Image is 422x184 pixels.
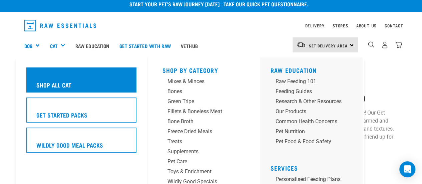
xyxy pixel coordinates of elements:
a: Cat [50,42,57,50]
div: Freeze Dried Meals [167,128,230,136]
a: Wildly Good Meal Packs [26,128,136,158]
a: Stores [333,24,348,27]
div: Raw Feeding 101 [275,77,341,85]
a: Dog [24,42,32,50]
img: home-icon@2x.png [395,41,402,48]
a: Our Products [270,108,357,118]
h5: Get Started Packs [36,111,87,119]
a: Contact [385,24,403,27]
div: Mixes & Minces [167,77,230,85]
a: Delivery [305,24,324,27]
img: home-icon-1@2x.png [368,41,374,48]
a: Green Tripe [162,98,246,108]
h5: Wildly Good Meal Packs [36,141,103,149]
img: van-moving.png [297,42,306,48]
a: Freeze Dried Meals [162,128,246,138]
a: Toys & Enrichment [162,168,246,178]
h5: Services [270,165,357,170]
a: Raw Feeding 101 [270,77,357,87]
a: Research & Other Resources [270,98,357,108]
div: Our Products [275,108,341,116]
div: Fillets & Boneless Meat [167,108,230,116]
div: Research & Other Resources [275,98,341,106]
img: Raw Essentials Logo [24,20,96,31]
span: Set Delivery Area [309,44,348,47]
a: Common Health Concerns [270,118,357,128]
div: Pet Nutrition [275,128,341,136]
div: Toys & Enrichment [167,168,230,176]
div: Pet Food & Food Safety [275,138,341,146]
a: Get Started Packs [26,98,136,128]
a: Pet Nutrition [270,128,357,138]
div: Bones [167,87,230,96]
h5: Shop All Cat [36,80,71,89]
h5: Shop By Category [162,67,246,72]
nav: dropdown navigation [19,17,403,34]
a: About Us [356,24,376,27]
a: Fillets & Boneless Meat [162,108,246,118]
div: Pet Care [167,158,230,166]
a: Treats [162,138,246,148]
a: Bone Broth [162,118,246,128]
a: Pet Care [162,158,246,168]
div: Common Health Concerns [275,118,341,126]
div: Feeding Guides [275,87,341,96]
div: Supplements [167,148,230,156]
a: Raw Education [70,32,114,59]
div: Bone Broth [167,118,230,126]
a: take our quick pet questionnaire. [224,2,308,5]
a: Feeding Guides [270,87,357,98]
a: Mixes & Minces [162,77,246,87]
a: Get started with Raw [114,32,176,59]
a: Vethub [176,32,203,59]
a: Pet Food & Food Safety [270,138,357,148]
img: user.png [381,41,388,48]
a: Shop All Cat [26,67,136,98]
div: Open Intercom Messenger [399,161,415,177]
a: Bones [162,87,246,98]
a: Raw Education [270,68,317,72]
div: Treats [167,138,230,146]
a: Supplements [162,148,246,158]
div: Green Tripe [167,98,230,106]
